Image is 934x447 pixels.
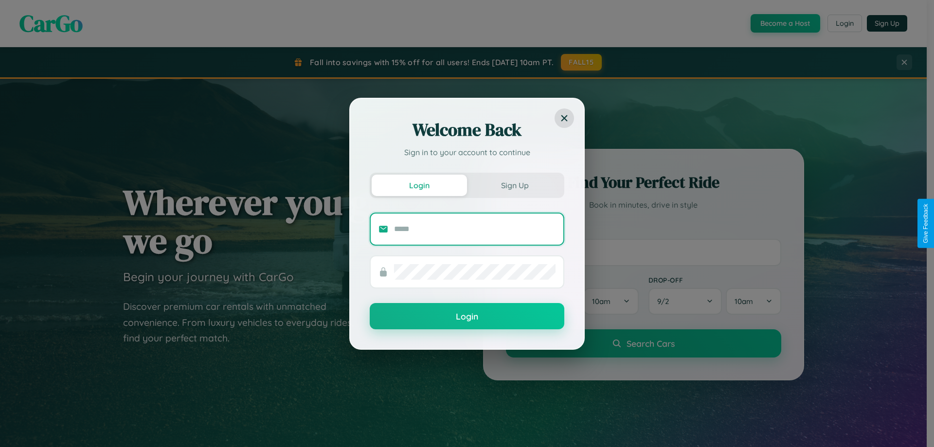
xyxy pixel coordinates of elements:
[370,118,564,142] h2: Welcome Back
[370,146,564,158] p: Sign in to your account to continue
[370,303,564,329] button: Login
[467,175,562,196] button: Sign Up
[372,175,467,196] button: Login
[922,204,929,243] div: Give Feedback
